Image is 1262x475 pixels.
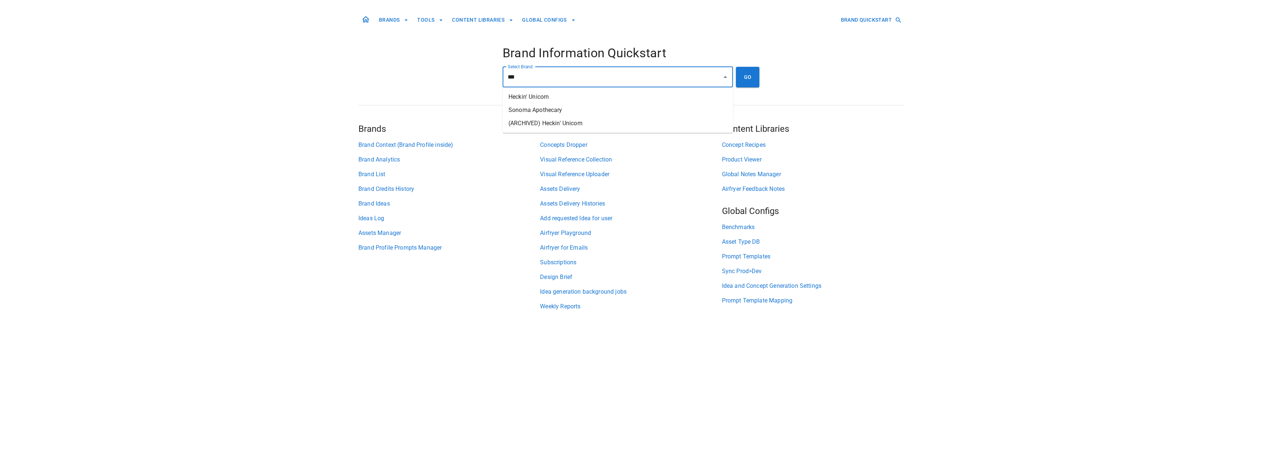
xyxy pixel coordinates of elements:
a: Add requested Idea for user [540,214,722,223]
a: Idea and Concept Generation Settings [722,282,904,290]
a: Prompt Template Mapping [722,296,904,305]
a: Airfryer Feedback Notes [722,185,904,193]
a: Design Brief [540,273,722,282]
a: Prompt Templates [722,252,904,261]
a: Brand Context (Brand Profile inside) [358,141,540,149]
button: BRANDS [376,13,411,27]
a: Assets Manager [358,229,540,237]
button: TOOLS [414,13,446,27]
a: Brand List [358,170,540,179]
button: GLOBAL CONFIGS [519,13,579,27]
a: Brand Profile Prompts Manager [358,243,540,252]
a: Subscriptions [540,258,722,267]
a: Visual Reference Collection [540,155,722,164]
li: Heckin' Unicorn [503,90,733,104]
a: Airfryer for Emails [540,243,722,252]
a: Assets Delivery [540,185,722,193]
li: (ARCHIVED) Heckin' Unicorn [503,117,733,130]
button: Close [720,72,730,82]
label: Select Brand [508,64,533,70]
a: Product Viewer [722,155,904,164]
li: Sonoma Apothecary [503,104,733,117]
a: Concept Recipes [722,141,904,149]
a: Sync Prod>Dev [722,267,904,276]
button: CONTENT LIBRARIES [449,13,516,27]
a: Visual Reference Uploader [540,170,722,179]
a: Concepts Dropper [540,141,722,149]
a: Weekly Reports [540,302,722,311]
a: Ideas Log [358,214,540,223]
a: Brand Analytics [358,155,540,164]
a: Global Notes Manager [722,170,904,179]
h4: Brand Information Quickstart [503,46,759,61]
h5: Content Libraries [722,123,904,135]
a: Idea generation background jobs [540,287,722,296]
a: Brand Credits History [358,185,540,193]
h5: Global Configs [722,205,904,217]
a: Benchmarks [722,223,904,232]
button: GO [736,67,759,87]
button: BRAND QUICKSTART [838,13,904,27]
a: Airfryer Playground [540,229,722,237]
h5: Brands [358,123,540,135]
a: Assets Delivery Histories [540,199,722,208]
a: Brand Ideas [358,199,540,208]
a: Asset Type DB [722,237,904,246]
